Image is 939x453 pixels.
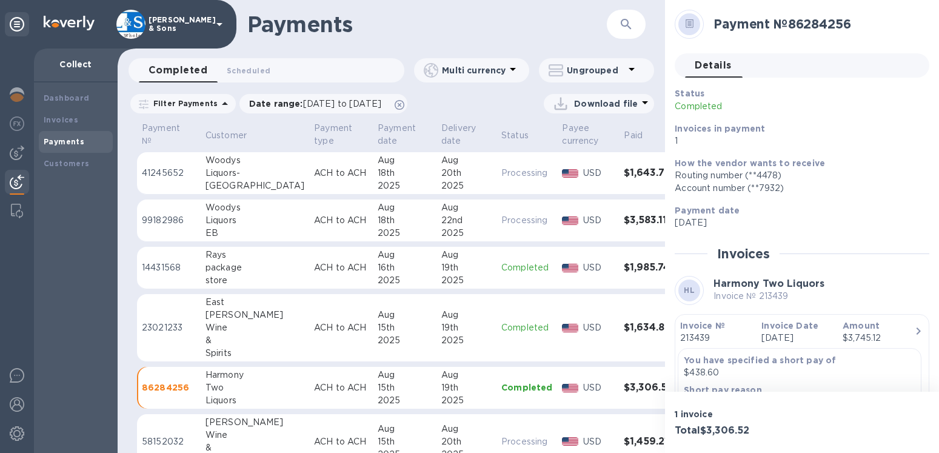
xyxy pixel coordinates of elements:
[378,180,432,192] div: 2025
[142,321,196,334] p: 23021233
[206,347,304,360] div: Spirits
[10,116,24,131] img: Foreign exchange
[562,264,578,272] img: USD
[206,394,304,407] div: Liquors
[314,321,368,334] p: ACH to ACH
[441,381,492,394] div: 19th
[675,135,920,147] p: 1
[314,261,368,274] p: ACH to ACH
[44,16,95,30] img: Logo
[44,137,84,146] b: Payments
[684,286,695,295] b: HL
[206,369,304,381] div: Harmony
[442,64,506,76] p: Multi currency
[314,435,368,448] p: ACH to ACH
[761,332,833,344] p: [DATE]
[142,261,196,274] p: 14431568
[675,206,740,215] b: Payment date
[441,423,492,435] div: Aug
[567,64,624,76] p: Ungrouped
[583,261,614,274] p: USD
[624,129,658,142] span: Paid
[441,201,492,214] div: Aug
[675,158,825,168] b: How the vendor wants to receive
[501,129,529,142] p: Status
[441,334,492,347] div: 2025
[684,385,761,395] b: Short pay reason
[562,169,578,178] img: USD
[675,182,920,195] div: Account number (**7932)
[247,12,566,37] h1: Payments
[378,381,432,394] div: 15th
[206,416,304,429] div: [PERSON_NAME]
[680,321,724,331] b: Invoice №
[562,324,578,332] img: USD
[562,216,578,225] img: USD
[206,154,304,167] div: Woodys
[142,122,180,147] p: Payment №
[142,435,196,448] p: 58152032
[378,369,432,381] div: Aug
[675,89,704,98] b: Status
[441,227,492,240] div: 2025
[206,227,304,240] div: EB
[378,201,432,214] div: Aug
[675,124,765,133] b: Invoices in payment
[583,381,614,394] p: USD
[501,321,552,334] p: Completed
[441,435,492,448] div: 20th
[680,332,752,344] p: 213439
[206,334,304,347] div: &
[44,93,90,102] b: Dashboard
[717,246,770,261] h2: Invoices
[562,122,614,147] span: Payee currency
[441,154,492,167] div: Aug
[314,122,368,147] span: Payment type
[713,16,920,32] h2: Payment № 86284256
[314,381,368,394] p: ACH to ACH
[684,366,915,379] p: $438.60
[695,57,731,74] span: Details
[206,381,304,394] div: Two
[501,167,552,180] p: Processing
[378,214,432,227] div: 18th
[624,129,643,142] p: Paid
[441,369,492,381] div: Aug
[501,435,552,448] p: Processing
[441,122,492,147] span: Delivery date
[562,122,598,147] p: Payee currency
[142,381,196,394] p: 86284256
[378,334,432,347] div: 2025
[227,64,270,77] span: Scheduled
[206,167,304,192] div: Liquors-[GEOGRAPHIC_DATA]
[624,436,675,448] h3: $1,459.21
[206,129,247,142] p: Customer
[314,214,368,227] p: ACH to ACH
[314,122,352,147] p: Payment type
[378,249,432,261] div: Aug
[675,408,797,420] p: 1 invoice
[378,261,432,274] div: 16th
[441,249,492,261] div: Aug
[378,321,432,334] div: 15th
[574,98,638,110] p: Download file
[206,429,304,441] div: Wine
[142,122,196,147] span: Payment №
[206,201,304,214] div: Woodys
[501,129,544,142] span: Status
[501,381,552,394] p: Completed
[206,249,304,261] div: Rays
[441,309,492,321] div: Aug
[501,214,552,227] p: Processing
[249,98,387,110] p: Date range :
[441,180,492,192] div: 2025
[441,122,476,147] p: Delivery date
[378,154,432,167] div: Aug
[378,435,432,448] div: 15th
[149,62,207,79] span: Completed
[206,321,304,334] div: Wine
[142,214,196,227] p: 99182986
[624,322,675,334] h3: $1,634.80
[378,309,432,321] div: Aug
[583,435,614,448] p: USD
